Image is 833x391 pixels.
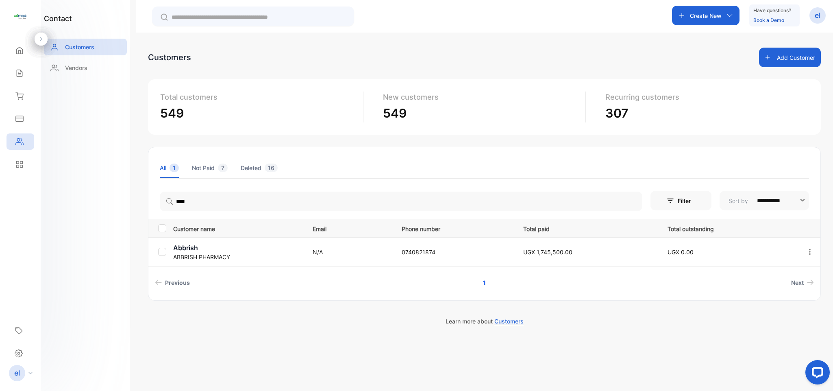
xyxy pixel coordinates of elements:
span: Next [791,278,804,287]
p: Total customers [160,92,357,103]
button: Sort by [720,191,809,210]
p: New customers [383,92,579,103]
a: Page 1 is your current page [473,275,496,290]
span: 7 [218,164,228,172]
p: Have questions? [753,7,791,15]
p: Customer name [173,223,302,233]
p: el [815,10,820,21]
p: Abbrish [173,243,302,253]
p: N/A [313,248,385,256]
p: Vendors [65,63,87,72]
p: Recurring customers [605,92,802,103]
a: Vendors [44,59,127,76]
span: UGX 1,745,500.00 [523,249,572,256]
ul: Pagination [148,275,820,290]
p: Create New [690,11,722,20]
a: Next page [788,275,817,290]
li: Not Paid [192,157,228,178]
div: Customers [148,51,191,63]
li: Deleted [241,157,278,178]
iframe: LiveChat chat widget [799,357,833,391]
p: 549 [160,104,357,122]
span: UGX 0.00 [668,249,694,256]
p: 0740821874 [402,248,506,256]
p: ABBRISH PHARMACY [173,253,302,261]
li: All [160,157,179,178]
span: Previous [165,278,190,287]
p: Phone number [402,223,506,233]
button: el [809,6,826,25]
a: Previous page [152,275,193,290]
button: Create New [672,6,739,25]
p: Total paid [523,223,651,233]
a: Book a Demo [753,17,784,23]
img: logo [14,11,26,23]
p: Total outstanding [668,223,789,233]
span: 16 [265,164,278,172]
span: Customers [494,318,524,325]
p: el [14,368,20,378]
p: 549 [383,104,579,122]
h1: contact [44,13,72,24]
span: 1 [170,164,179,172]
p: 307 [605,104,802,122]
p: Sort by [729,197,748,205]
a: Customers [44,39,127,55]
p: Email [313,223,385,233]
p: Customers [65,43,94,51]
p: Learn more about [148,317,821,325]
button: Add Customer [759,48,821,67]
